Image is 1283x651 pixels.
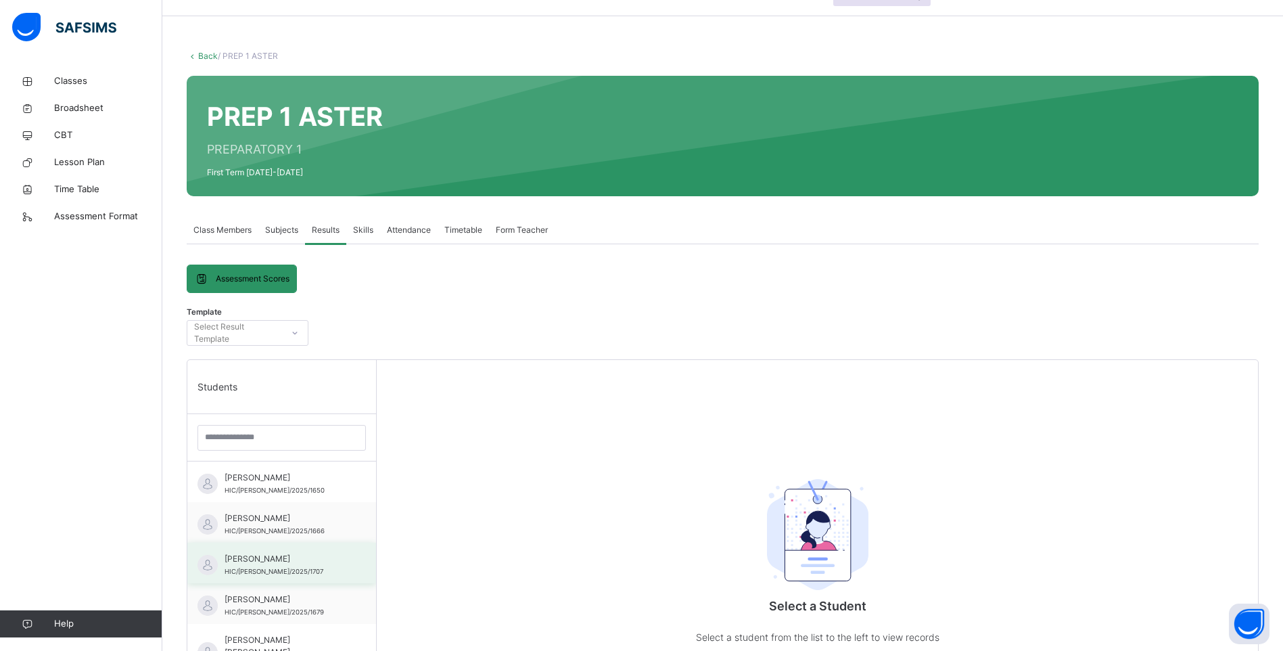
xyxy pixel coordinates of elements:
[198,51,218,61] a: Back
[225,487,325,494] span: HIC/[PERSON_NAME]/2025/1650
[312,224,340,236] span: Results
[225,472,346,484] span: [PERSON_NAME]
[197,380,237,394] span: Students
[387,224,431,236] span: Attendance
[194,320,281,346] div: Select Result Template
[197,596,218,616] img: default.svg
[54,210,162,223] span: Assessment Format
[225,512,346,524] span: [PERSON_NAME]
[225,568,323,575] span: HIC/[PERSON_NAME]/2025/1707
[54,74,162,88] span: Classes
[187,307,222,318] span: Template
[216,273,289,285] span: Assessment Scores
[193,224,252,236] span: Class Members
[265,224,298,236] span: Subjects
[696,445,939,472] div: Select a Student
[54,156,162,169] span: Lesson Plan
[12,13,116,41] img: safsims
[225,593,346,606] span: [PERSON_NAME]
[353,224,373,236] span: Skills
[197,474,218,494] img: default.svg
[225,608,324,616] span: HIC/[PERSON_NAME]/2025/1679
[767,479,868,590] img: student.207b5acb3037b72b59086e8b1a17b1d0.svg
[696,629,939,646] p: Select a student from the list to the left to view records
[696,597,939,615] p: Select a Student
[496,224,548,236] span: Form Teacher
[54,102,162,115] span: Broadsheet
[197,514,218,535] img: default.svg
[444,224,482,236] span: Timetable
[54,183,162,196] span: Time Table
[54,617,162,631] span: Help
[1229,604,1269,644] button: Open asap
[197,555,218,575] img: default.svg
[218,51,278,61] span: / PREP 1 ASTER
[225,553,346,565] span: [PERSON_NAME]
[54,129,162,142] span: CBT
[225,527,325,535] span: HIC/[PERSON_NAME]/2025/1666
